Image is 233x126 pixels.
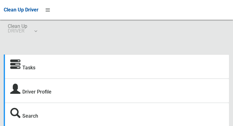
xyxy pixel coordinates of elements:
a: Tasks [22,65,35,71]
a: Driver Profile [22,89,52,95]
small: DRIVER [8,28,27,33]
span: Clean Up Driver [4,7,38,13]
a: Search [22,113,38,119]
a: Clean UpDRIVER [4,20,41,40]
a: Clean Up Driver [4,5,38,15]
span: Clean Up [8,24,37,33]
